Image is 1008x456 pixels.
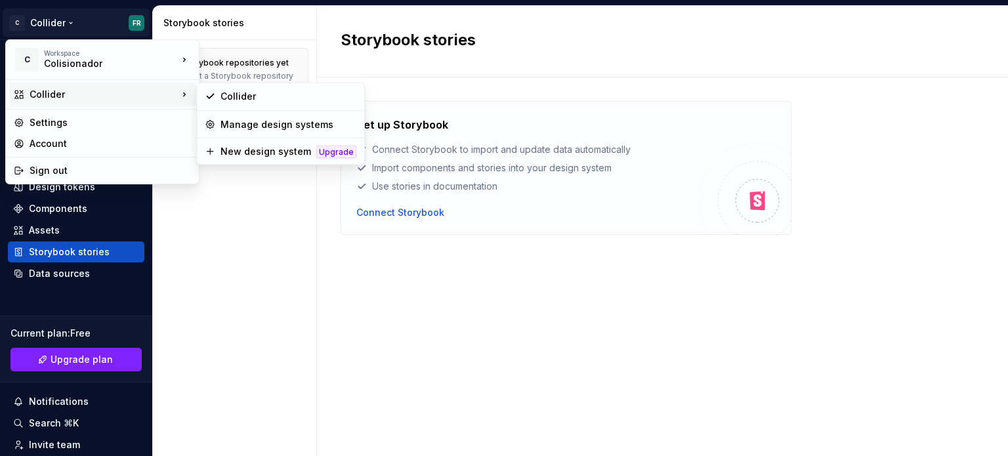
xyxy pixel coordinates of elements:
[30,137,191,150] div: Account
[44,57,156,70] div: Colisionador
[15,48,39,72] div: C
[30,88,178,101] div: Collider
[30,116,191,129] div: Settings
[316,145,356,158] div: Upgrade
[30,164,191,177] div: Sign out
[220,118,356,131] div: Manage design systems
[220,90,356,103] div: Collider
[220,145,311,158] div: New design system
[44,49,178,57] div: Workspace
